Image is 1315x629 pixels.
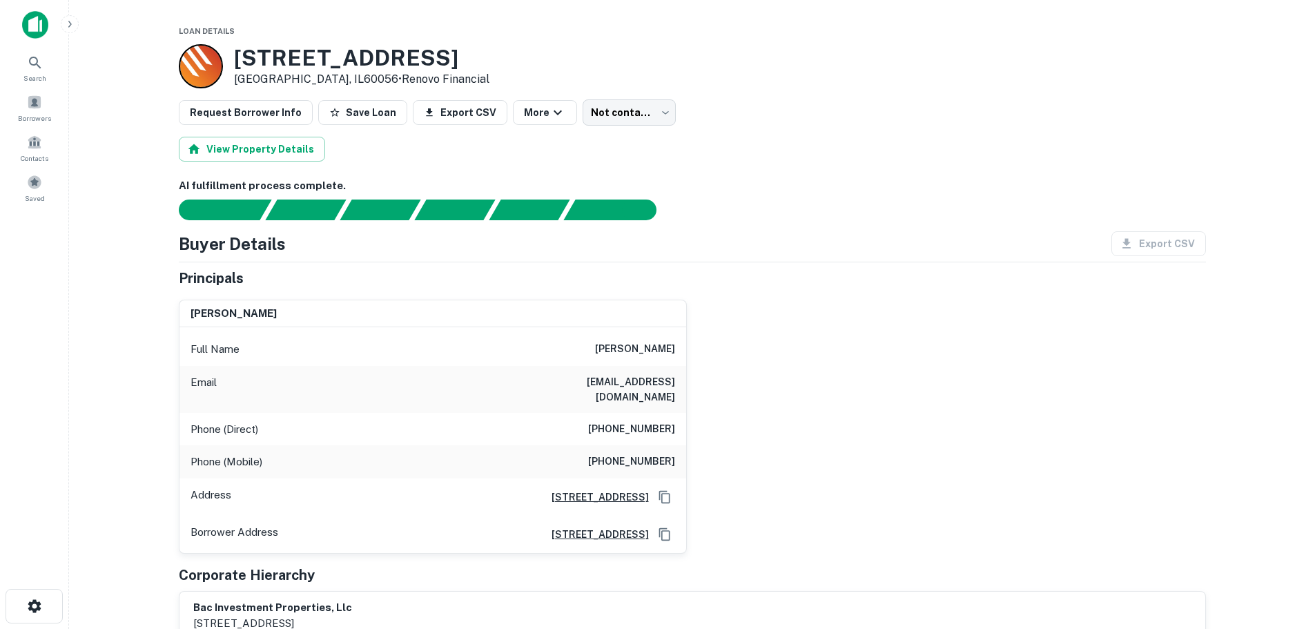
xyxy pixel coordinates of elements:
[588,454,675,470] h6: [PHONE_NUMBER]
[193,600,352,616] h6: bac investment properties, llc
[21,153,48,164] span: Contacts
[234,45,489,71] h3: [STREET_ADDRESS]
[588,421,675,438] h6: [PHONE_NUMBER]
[25,193,45,204] span: Saved
[413,100,507,125] button: Export CSV
[191,374,217,405] p: Email
[162,200,266,220] div: Sending borrower request to AI...
[513,100,577,125] button: More
[179,231,286,256] h4: Buyer Details
[179,27,235,35] span: Loan Details
[265,200,346,220] div: Your request is received and processing...
[179,268,244,289] h5: Principals
[489,200,569,220] div: Principals found, still searching for contact information. This may take time...
[22,11,48,39] img: capitalize-icon.png
[4,129,65,166] a: Contacts
[340,200,420,220] div: Documents found, AI parsing details...
[402,72,489,86] a: Renovo Financial
[191,524,278,545] p: Borrower Address
[191,421,258,438] p: Phone (Direct)
[191,341,240,358] p: Full Name
[1246,519,1315,585] iframe: Chat Widget
[564,200,673,220] div: AI fulfillment process complete.
[179,100,313,125] button: Request Borrower Info
[509,374,675,405] h6: [EMAIL_ADDRESS][DOMAIN_NAME]
[654,487,675,507] button: Copy Address
[4,169,65,206] a: Saved
[234,71,489,88] p: [GEOGRAPHIC_DATA], IL60056 •
[179,565,315,586] h5: Corporate Hierarchy
[4,89,65,126] a: Borrowers
[18,113,51,124] span: Borrowers
[414,200,495,220] div: Principals found, AI now looking for contact information...
[654,524,675,545] button: Copy Address
[191,487,231,507] p: Address
[179,178,1206,194] h6: AI fulfillment process complete.
[595,341,675,358] h6: [PERSON_NAME]
[583,99,676,126] div: Not contacted
[191,454,262,470] p: Phone (Mobile)
[191,306,277,322] h6: [PERSON_NAME]
[23,72,46,84] span: Search
[540,490,649,505] a: [STREET_ADDRESS]
[4,49,65,86] a: Search
[179,137,325,162] button: View Property Details
[540,527,649,542] a: [STREET_ADDRESS]
[318,100,407,125] button: Save Loan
